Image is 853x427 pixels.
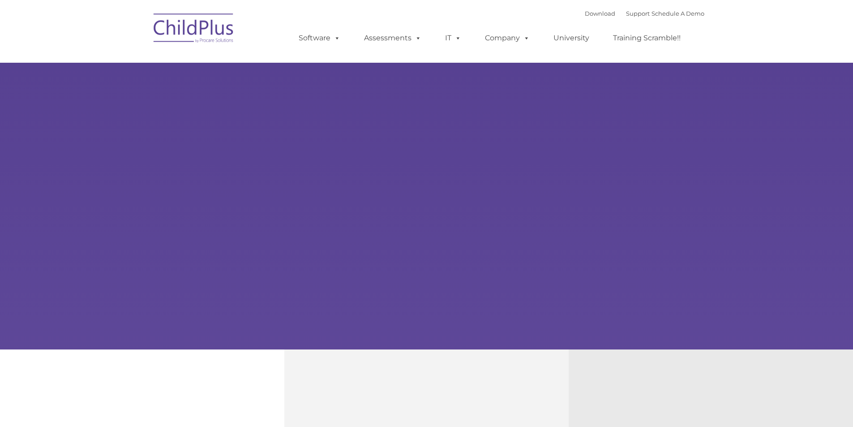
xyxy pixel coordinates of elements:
[604,29,690,47] a: Training Scramble!!
[652,10,704,17] a: Schedule A Demo
[149,7,239,52] img: ChildPlus by Procare Solutions
[585,10,615,17] a: Download
[626,10,650,17] a: Support
[355,29,430,47] a: Assessments
[544,29,598,47] a: University
[436,29,470,47] a: IT
[585,10,704,17] font: |
[476,29,539,47] a: Company
[290,29,349,47] a: Software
